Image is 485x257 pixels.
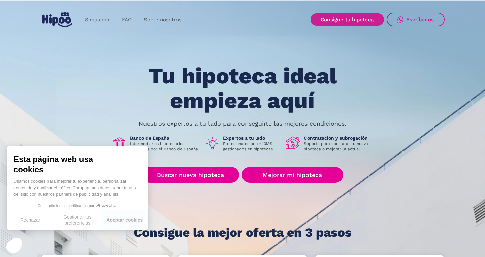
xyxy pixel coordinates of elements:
[304,141,373,152] p: Soporte para contratar tu nueva hipoteca o mejorar la actual
[242,167,343,183] a: Mejorar mi hipoteca
[311,13,384,26] a: Consigue tu hipoteca
[304,135,373,141] h1: Contratación y subrogación
[223,141,280,152] p: Profesionales con +40M€ gestionados en hipotecas
[134,226,352,240] h1: Consigue la mejor oferta en 3 pasos
[40,10,73,30] a: home
[406,16,434,23] div: Escríbenos
[116,13,138,26] a: FAQ
[130,141,199,152] p: Intermediarios hipotecarios regulados por el Banco de España
[138,13,188,26] a: Sobre nosotros
[387,13,445,26] a: Escríbenos
[79,13,116,26] a: Simulador
[139,121,346,126] p: Nuestros expertos a tu lado para conseguirte las mejores condiciones.
[115,64,370,113] h1: Tu hipoteca ideal empieza aquí
[142,167,239,183] a: Buscar nueva hipoteca
[223,135,280,141] h1: Expertos a tu lado
[130,135,199,141] h1: Banco de España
